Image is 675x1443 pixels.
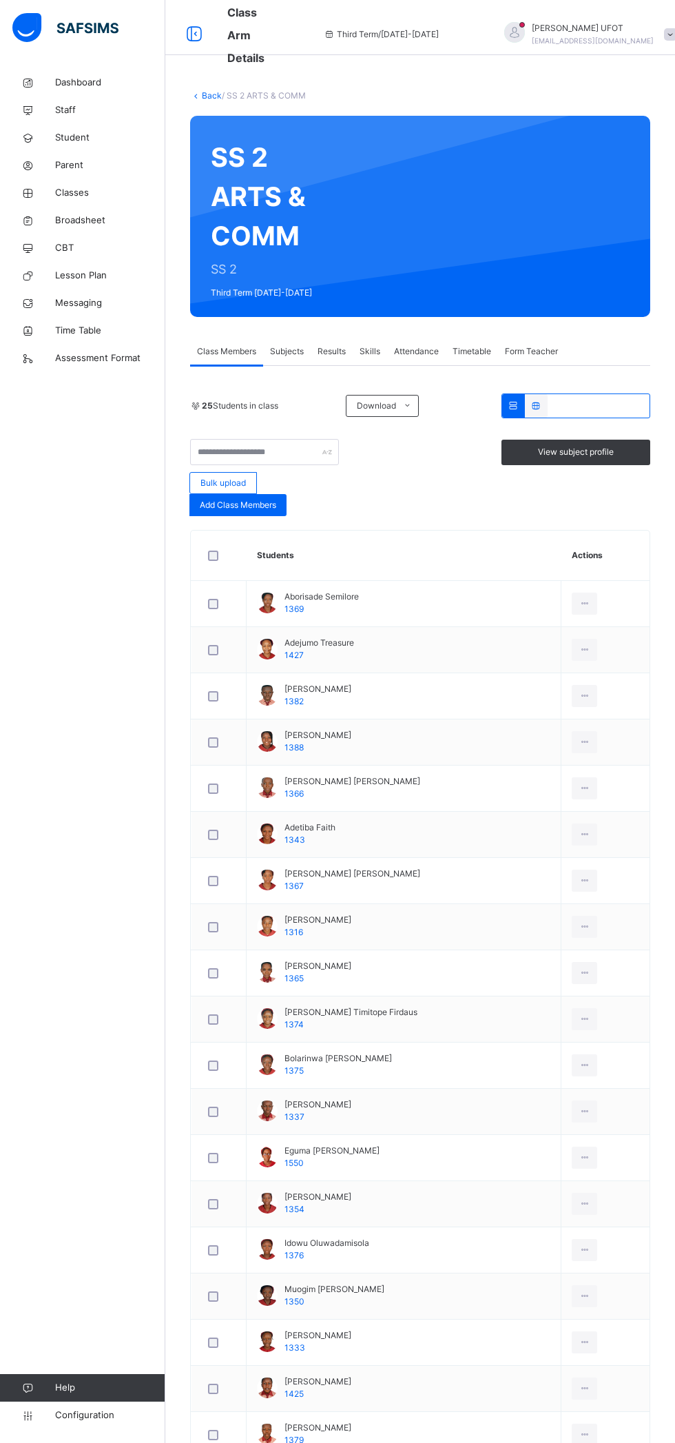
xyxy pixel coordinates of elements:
span: Staff [55,103,165,117]
span: 1316 [284,927,303,937]
span: [PERSON_NAME] [PERSON_NAME] [284,868,420,880]
img: safsims [12,13,118,42]
a: Back [202,90,222,101]
span: Subjects [270,345,304,358]
span: Dashboard [55,76,165,90]
span: Timetable [453,345,491,358]
span: 1376 [284,1250,304,1260]
span: Broadsheet [55,214,165,227]
span: 1375 [284,1065,304,1076]
span: CBT [55,241,165,255]
span: 1365 [284,973,304,983]
span: [PERSON_NAME] Timitope Firdaus [284,1006,417,1019]
span: Attendance [394,345,439,358]
span: Help [55,1381,165,1395]
span: / SS 2 ARTS & COMM [222,90,306,101]
span: 1425 [284,1389,304,1399]
span: Time Table [55,324,165,338]
span: [PERSON_NAME] [284,729,351,741]
span: [PERSON_NAME] UFOT [532,22,654,34]
span: Bolarinwa [PERSON_NAME] [284,1052,392,1065]
span: [PERSON_NAME] [284,1098,351,1111]
span: 1343 [284,835,305,845]
span: [PERSON_NAME] [284,1422,351,1434]
span: Messaging [55,296,165,310]
span: Add Class Members [200,499,276,511]
span: Adejumo Treasure [284,637,354,649]
span: Skills [360,345,380,358]
b: 25 [202,400,213,411]
span: session/term information [323,28,439,41]
span: Student [55,131,165,145]
span: 1337 [284,1112,304,1122]
span: [PERSON_NAME] [284,1191,351,1203]
span: Classes [55,186,165,200]
span: Download [357,400,396,412]
span: 1369 [284,604,304,614]
span: Eguma [PERSON_NAME] [284,1145,380,1157]
span: Adetiba Faith [284,821,335,834]
span: 1427 [284,650,304,660]
span: Form Teacher [505,345,558,358]
th: Students [247,531,561,581]
span: [PERSON_NAME] [PERSON_NAME] [284,775,420,788]
span: Idowu Oluwadamisola [284,1237,369,1249]
span: [PERSON_NAME] [284,914,351,926]
span: 1374 [284,1019,304,1030]
span: Results [318,345,346,358]
span: [PERSON_NAME] [284,1329,351,1342]
span: View subject profile [538,446,614,458]
span: Third Term [DATE]-[DATE] [211,287,332,299]
span: 1333 [284,1342,305,1353]
span: Configuration [55,1409,165,1422]
span: 1350 [284,1296,304,1307]
span: Lesson Plan [55,269,165,283]
span: 1382 [284,696,304,706]
span: [EMAIL_ADDRESS][DOMAIN_NAME] [532,37,654,45]
span: Class Arm Details [227,6,264,65]
span: Parent [55,158,165,172]
th: Actions [561,531,650,581]
span: Students in class [202,400,278,412]
span: [PERSON_NAME] [284,683,351,695]
span: Muogim [PERSON_NAME] [284,1283,384,1296]
span: Class Members [197,345,256,358]
span: 1367 [284,881,304,891]
span: 1366 [284,788,304,799]
span: 1550 [284,1158,304,1168]
span: Assessment Format [55,351,165,365]
span: Aborisade Semilore [284,591,359,603]
span: 1388 [284,742,304,753]
span: [PERSON_NAME] [284,960,351,972]
span: [PERSON_NAME] [284,1375,351,1388]
span: Bulk upload [200,477,246,489]
span: 1354 [284,1204,304,1214]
